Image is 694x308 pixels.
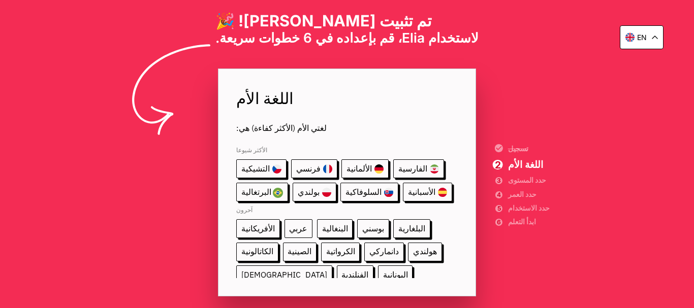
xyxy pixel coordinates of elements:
[215,11,432,30] font: تم تثبيت [PERSON_NAME]! 🎉
[241,269,327,280] font: [DEMOGRAPHIC_DATA]
[362,223,384,233] font: بوسني
[241,223,275,233] font: الأفريكانية
[298,187,320,197] font: بولندي
[326,246,355,256] font: الكرواتية
[413,246,437,256] font: هولندي
[236,87,294,108] font: اللغة الأم
[241,187,271,197] font: البرتغالية
[508,190,537,198] font: حدد العمر
[341,269,368,280] font: الفنلندية
[241,163,270,174] font: التشيكية
[215,30,479,46] font: لاستخدام Elia، قم بإعداده في 6 خطوات سريعة.
[369,246,399,256] font: دانماركي
[408,187,435,197] font: الأسبانية
[236,123,327,133] font: لغتي الأم (الأكثر كفاءة) هي:
[236,146,267,154] font: الأكثر شيوعا
[296,163,321,174] font: فرنسي
[322,223,348,233] font: البنغالية
[383,269,408,280] font: اليونانية
[346,163,372,174] font: الألمانية
[637,33,647,42] font: en
[398,163,427,174] font: الفارسية
[288,246,311,256] font: الصينية
[236,206,253,214] font: آحرون
[289,223,307,233] font: عربي
[508,176,546,184] font: حدد المستوى
[508,158,543,170] font: اللغة الأم
[241,246,273,256] font: الكاتالونية
[398,223,425,233] font: البلغارية
[508,203,550,212] font: حدد الاستخدام
[508,144,528,153] font: تسجيل
[345,187,382,197] font: السلوفاكية
[508,217,536,226] font: ابدأ التعلم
